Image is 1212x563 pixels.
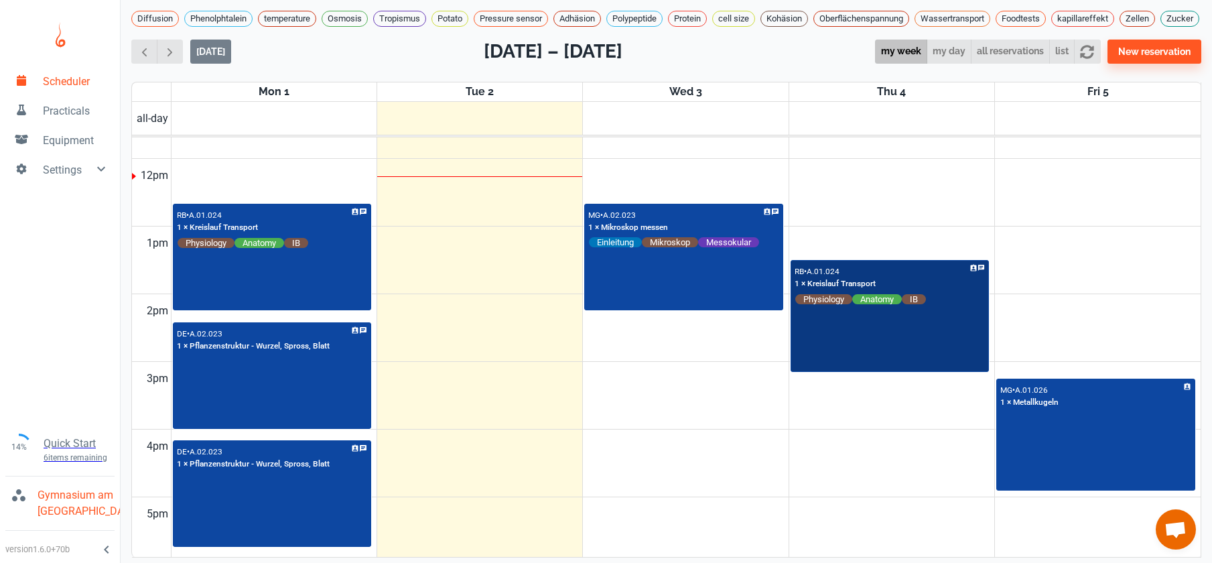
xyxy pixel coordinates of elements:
div: 2pm [144,294,171,328]
button: New reservation [1107,40,1201,64]
span: Osmosis [322,12,367,25]
p: A.02.023 [603,210,636,220]
div: Wassertransport [915,11,990,27]
a: September 3, 2025 [667,82,705,101]
span: Kohäsion [761,12,807,25]
div: Potato [431,11,468,27]
div: Zucker [1160,11,1199,27]
div: Zellen [1120,11,1155,27]
p: MG • [1000,385,1015,395]
div: cell size [712,11,755,27]
span: Messokular [698,237,759,248]
span: Physiology [178,237,234,249]
a: Chat öffnen [1156,509,1196,550]
span: Pressure sensor [474,12,547,25]
span: cell size [713,12,754,25]
button: all reservations [971,40,1050,64]
span: Anatomy [234,237,284,249]
div: Tropismus [373,11,426,27]
button: my day [927,40,971,64]
div: Polypeptide [606,11,663,27]
p: A.01.024 [807,267,839,276]
p: A.02.023 [190,447,222,456]
button: Previous week [131,40,157,64]
h2: [DATE] – [DATE] [484,38,622,66]
button: list [1049,40,1075,64]
p: MG • [588,210,603,220]
div: temperature [258,11,316,27]
button: [DATE] [190,40,231,64]
p: RB • [795,267,807,276]
div: Oberflächenspannung [813,11,909,27]
div: Pressure sensor [474,11,548,27]
span: Zellen [1120,12,1154,25]
p: 1 × Kreislauf Transport [795,278,876,290]
span: Physiology [795,294,852,305]
span: Phenolphtalein [185,12,252,25]
span: temperature [259,12,316,25]
p: A.01.024 [189,210,222,220]
div: 1pm [144,227,171,260]
div: Diffusion [131,11,179,27]
span: Mikroskop [642,237,698,248]
span: all-day [134,111,171,127]
span: IB [902,294,926,305]
a: September 4, 2025 [874,82,908,101]
span: Protein [669,12,706,25]
p: DE • [177,447,190,456]
p: A.02.023 [190,329,222,338]
button: refresh [1074,40,1100,64]
div: kapillareffekt [1051,11,1114,27]
button: my week [875,40,927,64]
span: Oberflächenspannung [814,12,908,25]
p: 1 × Pflanzenstruktur - Wurzel, Spross, Blatt [177,458,330,471]
span: Diffusion [132,12,178,25]
span: Zucker [1161,12,1199,25]
span: Adhäsion [554,12,600,25]
span: kapillareffekt [1052,12,1114,25]
span: Wassertransport [915,12,990,25]
span: Polypeptide [607,12,662,25]
span: Einleitung [589,237,642,248]
p: A.01.026 [1015,385,1048,395]
div: Adhäsion [553,11,601,27]
div: Protein [668,11,707,27]
button: Next week [157,40,183,64]
p: DE • [177,329,190,338]
a: September 1, 2025 [256,82,292,101]
div: Phenolphtalein [184,11,253,27]
p: RB • [177,210,189,220]
p: 1 × Metallkugeln [1000,397,1059,409]
div: Osmosis [322,11,368,27]
p: 1 × Pflanzenstruktur - Wurzel, Spross, Blatt [177,340,330,353]
div: Foodtests [996,11,1046,27]
a: September 2, 2025 [463,82,496,101]
span: Foodtests [996,12,1045,25]
p: 1 × Kreislauf Transport [177,222,258,234]
div: Kohäsion [760,11,808,27]
span: Potato [432,12,468,25]
span: IB [284,237,308,249]
div: 4pm [144,430,171,463]
div: 3pm [144,362,171,395]
span: Tropismus [374,12,425,25]
a: September 5, 2025 [1085,82,1112,101]
p: 1 × Mikroskop messen [588,222,668,234]
span: Anatomy [852,294,902,305]
div: 5pm [144,497,171,531]
div: 12pm [138,159,171,192]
